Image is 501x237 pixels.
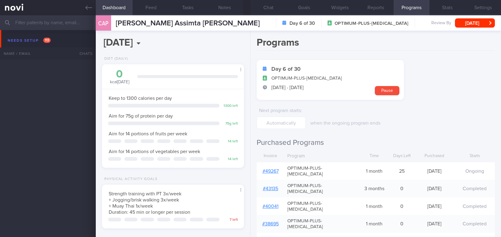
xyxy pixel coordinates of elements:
div: CAP [94,12,113,35]
input: Automatically [257,117,306,129]
div: 75 g left [223,122,238,126]
h1: Programs [257,37,495,51]
span: OPTIMUM-PLUS-[MEDICAL_DATA] [287,166,356,177]
span: Duration: 45 min or longer per session [109,210,190,215]
div: Purchased [414,150,454,162]
div: 3 months [359,182,390,195]
div: 1 month [359,200,390,213]
button: Pause [375,86,399,95]
div: Completed [455,182,495,195]
span: Keep to 1300 calories per day [109,96,172,101]
p: when the ongoing program ends [310,120,410,126]
div: 1 month [359,165,390,177]
div: Completed [455,218,495,230]
div: Days Left [390,150,414,162]
h2: Purchased Programs [257,138,495,147]
div: Ongoing [455,165,495,177]
a: #38695 [262,221,279,226]
span: Aim for 14 portions of vegetables per week [109,149,200,154]
span: OPTIMUM-PLUS-[MEDICAL_DATA] [335,21,408,27]
a: #40041 [262,204,278,209]
div: Physical Activity Goals [102,177,157,182]
span: OPTIMUM-PLUS-[MEDICAL_DATA] [287,201,356,213]
div: 0 [390,200,414,213]
span: 113 [43,38,51,43]
div: [DATE] [414,218,454,230]
div: Program [284,150,359,162]
a: #49267 [262,169,279,174]
strong: Day 6 of 30 [289,20,315,26]
div: 0 [108,69,131,80]
div: Starts [455,150,495,162]
div: 14 left [223,157,238,162]
label: Next program starts : [259,107,303,114]
div: 1 month [359,218,390,230]
div: Diet (Daily) [102,57,128,61]
div: 0 [390,218,414,230]
span: [DATE] - [DATE] [271,85,304,91]
div: 0 [390,182,414,195]
span: Aim for 14 portions of fruits per week [109,131,187,136]
div: 14 left [223,139,238,144]
div: Time [359,150,390,162]
div: [DATE] [414,165,454,177]
div: Invoice [257,150,284,162]
div: 1300 left [223,104,238,108]
span: Review By [431,21,451,26]
span: OPTIMUM-PLUS-[MEDICAL_DATA] [287,218,356,230]
strong: Day 6 of 30 [271,66,301,72]
div: Completed [455,200,495,213]
span: OPTIMUM-PLUS-[MEDICAL_DATA] [287,183,356,195]
span: + Muay Thai 1x/week [109,204,153,209]
div: 7 left [223,218,238,222]
button: [DATE] [455,18,495,28]
div: [DATE] [414,182,454,195]
span: Strength training with PT 3x/week [109,191,181,196]
span: Aim for 75g of protein per day [109,114,173,118]
div: [DATE] [414,200,454,213]
span: OPTIMUM-PLUS-[MEDICAL_DATA] [271,75,342,81]
div: kcal [DATE] [108,69,131,85]
span: + Jogging/brisk walking 3x/week [109,197,179,202]
a: #43135 [263,186,278,191]
div: Needs setup [6,36,52,45]
div: 25 [390,165,414,177]
span: [PERSON_NAME] Assimta [PERSON_NAME] [116,20,260,27]
div: Chats [71,47,96,60]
